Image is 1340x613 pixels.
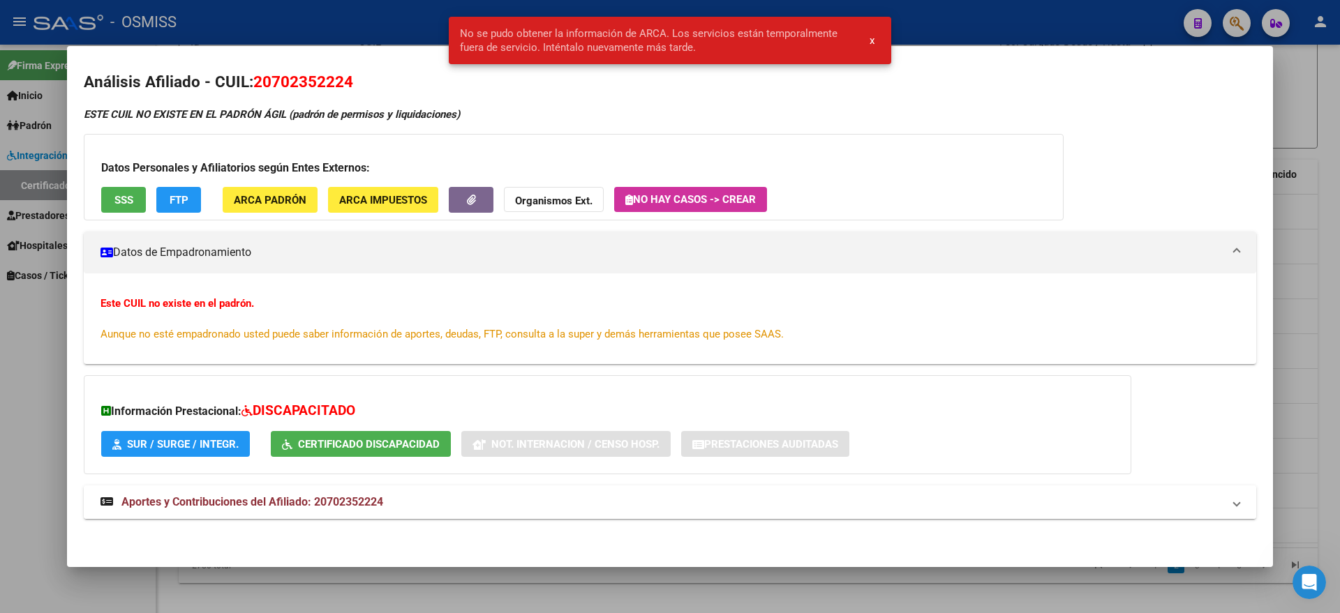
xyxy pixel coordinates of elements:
[121,495,383,508] span: Aportes y Contribuciones del Afiliado: 20702352224
[328,187,438,213] button: ARCA Impuestos
[100,297,254,310] strong: Este CUIL no existe en el padrón.
[84,273,1256,364] div: Datos de Empadronamiento
[101,431,250,457] button: SUR / SURGE / INTEGR.
[625,193,756,206] span: No hay casos -> Crear
[681,431,849,457] button: Prestaciones Auditadas
[101,160,1046,176] h3: Datos Personales y Afiliatorios según Entes Externos:
[870,34,874,47] span: x
[271,431,451,457] button: Certificado Discapacidad
[504,187,604,213] button: Organismos Ext.
[100,244,1223,261] mat-panel-title: Datos de Empadronamiento
[614,187,767,212] button: No hay casos -> Crear
[253,73,353,91] span: 20702352224
[1293,566,1326,599] iframe: Intercom live chat
[298,438,440,451] span: Certificado Discapacidad
[101,401,1114,421] h3: Información Prestacional:
[156,187,201,213] button: FTP
[339,194,427,206] span: ARCA Impuestos
[234,194,306,206] span: ARCA Padrón
[84,232,1256,273] mat-expansion-panel-header: Datos de Empadronamiento
[704,438,838,451] span: Prestaciones Auditadas
[253,402,355,418] span: DISCAPACITADO
[491,438,660,451] span: Not. Internacion / Censo Hosp.
[84,70,1256,94] h2: Análisis Afiliado - CUIL:
[170,194,188,206] span: FTP
[100,328,784,340] span: Aunque no esté empadronado usted puede saber información de aportes, deudas, FTP, consulta a la s...
[858,28,886,53] button: x
[515,195,593,207] strong: Organismos Ext.
[127,438,239,451] span: SUR / SURGE / INTEGR.
[101,187,146,213] button: SSS
[84,108,460,121] strong: ESTE CUIL NO EXISTE EN EL PADRÓN ÁGIL (padrón de permisos y liquidaciones)
[460,27,853,54] span: No se pudo obtener la información de ARCA. Los servicios están temporalmente fuera de servicio. I...
[461,431,671,457] button: Not. Internacion / Censo Hosp.
[223,187,318,213] button: ARCA Padrón
[114,194,133,206] span: SSS
[84,485,1256,519] mat-expansion-panel-header: Aportes y Contribuciones del Afiliado: 20702352224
